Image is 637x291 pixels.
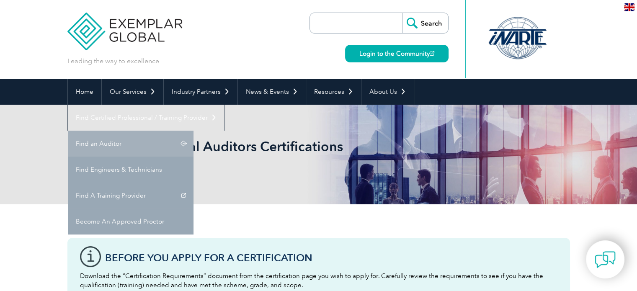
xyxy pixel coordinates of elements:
[68,105,224,131] a: Find Certified Professional / Training Provider
[164,79,237,105] a: Industry Partners
[624,3,634,11] img: en
[238,79,306,105] a: News & Events
[80,271,557,290] p: Download the “Certification Requirements” document from the certification page you wish to apply ...
[67,57,159,66] p: Leading the way to excellence
[102,79,163,105] a: Our Services
[430,51,434,56] img: open_square.png
[68,183,193,209] a: Find A Training Provider
[306,79,361,105] a: Resources
[402,13,448,33] input: Search
[68,79,101,105] a: Home
[105,252,557,263] h3: Before You Apply For a Certification
[345,45,449,62] a: Login to the Community
[361,79,414,105] a: About Us
[595,249,616,270] img: contact-chat.png
[68,131,193,157] a: Find an Auditor
[68,209,193,234] a: Become An Approved Proctor
[67,138,389,171] h1: Browse All Individual Auditors Certifications by Category
[68,157,193,183] a: Find Engineers & Technicians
